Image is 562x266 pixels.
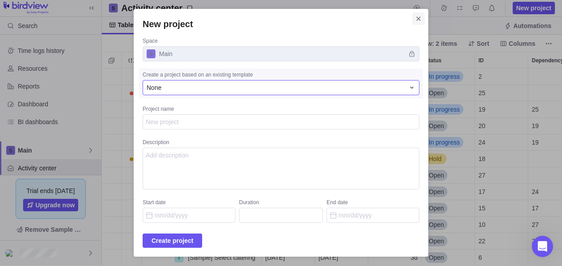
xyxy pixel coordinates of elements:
[532,236,553,257] iframe: Intercom live chat
[143,105,419,114] div: Project name
[151,235,193,246] span: Create project
[59,101,119,112] h2: No messages
[35,206,53,213] span: Home
[143,37,419,46] div: Space
[147,83,161,92] span: None
[327,199,419,208] div: End date
[239,199,323,208] div: Duration
[143,199,235,208] div: Start date
[143,114,419,129] textarea: Project name
[143,71,419,80] div: Create a project based on an existing template
[66,4,114,19] h1: Messages
[327,208,419,223] input: End date
[156,4,172,20] div: Close
[20,121,158,129] span: Messages from the team will be shown here
[143,148,419,189] textarea: Description
[239,208,323,223] input: Duration
[143,234,202,248] span: Create project
[49,157,129,175] button: Ask a question
[412,12,425,25] span: Close
[143,208,235,223] input: Start date
[143,139,419,148] div: Description
[134,9,428,257] div: New project
[143,18,419,30] h2: New project
[116,206,150,213] span: Messages
[89,184,178,220] button: Messages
